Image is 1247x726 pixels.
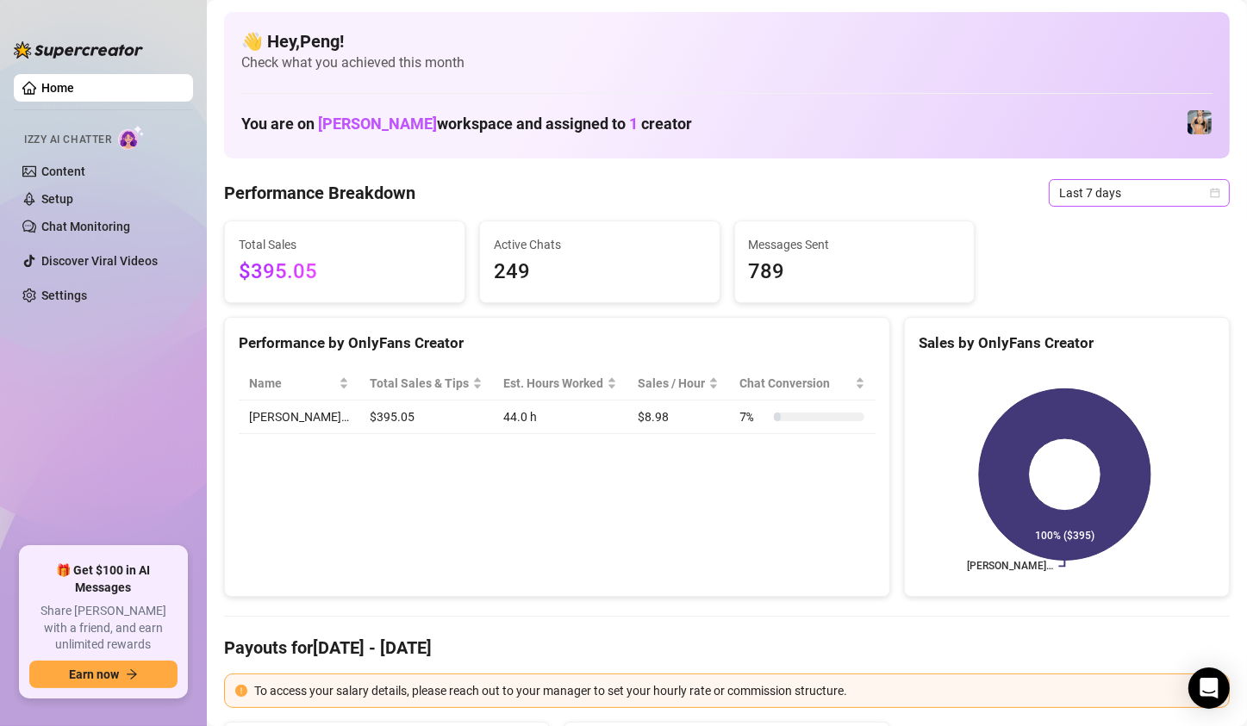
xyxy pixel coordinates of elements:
[239,235,451,254] span: Total Sales
[126,668,138,680] span: arrow-right
[359,400,493,434] td: $395.05
[629,115,638,133] span: 1
[919,332,1215,355] div: Sales by OnlyFans Creator
[29,562,178,596] span: 🎁 Get $100 in AI Messages
[1210,188,1220,198] span: calendar
[967,561,1053,573] text: [PERSON_NAME]…
[239,367,359,400] th: Name
[249,374,335,393] span: Name
[494,256,706,289] span: 249
[224,636,1230,660] h4: Payouts for [DATE] - [DATE]
[24,132,111,148] span: Izzy AI Chatter
[41,254,158,268] a: Discover Viral Videos
[749,256,961,289] span: 789
[239,332,876,355] div: Performance by OnlyFans Creator
[241,53,1213,72] span: Check what you achieved this month
[41,164,85,178] a: Content
[41,220,130,233] a: Chat Monitoring
[739,407,767,426] span: 7 %
[1059,180,1219,206] span: Last 7 days
[14,41,143,59] img: logo-BBDzfeDw.svg
[241,29,1213,53] h4: 👋 Hey, Peng !
[239,256,451,289] span: $395.05
[224,181,415,205] h4: Performance Breakdown
[69,667,119,681] span: Earn now
[739,374,851,393] span: Chat Conversion
[503,374,603,393] div: Est. Hours Worked
[749,235,961,254] span: Messages Sent
[41,192,73,206] a: Setup
[627,400,729,434] td: $8.98
[359,367,493,400] th: Total Sales & Tips
[638,374,705,393] span: Sales / Hour
[239,400,359,434] td: [PERSON_NAME]…
[729,367,875,400] th: Chat Conversion
[41,81,74,95] a: Home
[494,235,706,254] span: Active Chats
[370,374,469,393] span: Total Sales & Tips
[318,115,437,133] span: [PERSON_NAME]
[1188,110,1212,134] img: Veronica
[29,603,178,654] span: Share [PERSON_NAME] with a friend, and earn unlimited rewards
[254,681,1219,700] div: To access your salary details, please reach out to your manager to set your hourly rate or commis...
[29,661,178,688] button: Earn nowarrow-right
[235,685,247,697] span: exclamation-circle
[241,115,692,133] h1: You are on workspace and assigned to creator
[1188,667,1230,709] div: Open Intercom Messenger
[627,367,729,400] th: Sales / Hour
[118,125,145,150] img: AI Chatter
[493,400,627,434] td: 44.0 h
[41,289,87,302] a: Settings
